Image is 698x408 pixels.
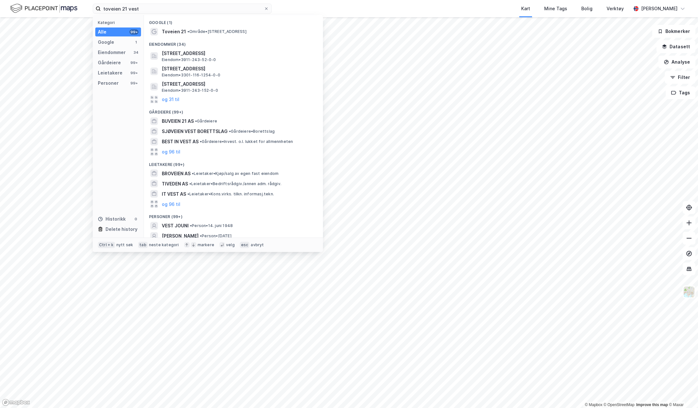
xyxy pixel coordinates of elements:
[162,117,194,125] span: BUVEIEN 21 AS
[189,181,191,186] span: •
[192,171,278,176] span: Leietaker • Kjøp/salg av egen fast eiendom
[162,190,186,198] span: IT VEST AS
[189,181,281,186] span: Leietaker • Bedriftsrådgiv./annen adm. rådgiv.
[129,60,138,65] div: 99+
[162,57,216,62] span: Eiendom • 3911-243-52-0-0
[190,223,192,228] span: •
[162,80,315,88] span: [STREET_ADDRESS]
[98,49,126,56] div: Eiendommer
[251,242,264,247] div: avbryt
[585,403,602,407] a: Mapbox
[144,37,323,48] div: Eiendommer (34)
[229,129,231,134] span: •
[195,119,217,124] span: Gårdeiere
[162,50,315,57] span: [STREET_ADDRESS]
[133,50,138,55] div: 34
[144,15,323,27] div: Google (1)
[98,79,119,87] div: Personer
[544,5,567,12] div: Mine Tags
[98,242,115,248] div: Ctrl + k
[200,233,231,239] span: Person • [DATE]
[162,180,188,188] span: TIVEDEN AS
[607,5,624,12] div: Verktøy
[129,70,138,75] div: 99+
[98,20,141,25] div: Kategori
[521,5,530,12] div: Kart
[666,377,698,408] iframe: Chat Widget
[144,157,323,169] div: Leietakere (99+)
[200,233,202,238] span: •
[106,225,137,233] div: Delete history
[133,40,138,45] div: 1
[187,29,189,34] span: •
[98,59,121,67] div: Gårdeiere
[683,286,695,298] img: Z
[581,5,592,12] div: Bolig
[129,81,138,86] div: 99+
[116,242,133,247] div: nytt søk
[162,170,191,177] span: BROVEIEN AS
[641,5,678,12] div: [PERSON_NAME]
[138,242,148,248] div: tab
[187,29,247,34] span: Område • [STREET_ADDRESS]
[162,148,180,156] button: og 96 til
[636,403,668,407] a: Improve this map
[187,192,274,197] span: Leietaker • Kons.virks. tilkn. informasj.tekn.
[144,209,323,221] div: Personer (99+)
[162,96,179,103] button: og 31 til
[665,71,695,84] button: Filter
[162,88,218,93] span: Eiendom • 3911-243-152-0-0
[656,40,695,53] button: Datasett
[101,4,264,13] input: Søk på adresse, matrikkel, gårdeiere, leietakere eller personer
[229,129,275,134] span: Gårdeiere • Borettslag
[226,242,235,247] div: velg
[162,73,220,78] span: Eiendom • 3301-116-1254-0-0
[240,242,250,248] div: esc
[129,29,138,35] div: 99+
[162,28,186,35] span: Toveien 21
[2,399,30,406] a: Mapbox homepage
[98,28,106,36] div: Alle
[200,139,202,144] span: •
[162,128,228,135] span: SJØVEIEN VEST BORETTSLAG
[652,25,695,38] button: Bokmerker
[162,200,180,208] button: og 96 til
[133,216,138,222] div: 0
[144,105,323,116] div: Gårdeiere (99+)
[192,171,194,176] span: •
[666,86,695,99] button: Tags
[200,139,293,144] span: Gårdeiere • Invest. o.l. lukket for allmennheten
[198,242,214,247] div: markere
[10,3,77,14] img: logo.f888ab2527a4732fd821a326f86c7f29.svg
[195,119,197,123] span: •
[187,192,189,196] span: •
[162,65,315,73] span: [STREET_ADDRESS]
[162,138,199,145] span: BEST IN VEST AS
[162,232,199,240] span: [PERSON_NAME]
[162,222,189,230] span: VEST JOUNI
[98,38,114,46] div: Google
[149,242,179,247] div: neste kategori
[98,69,122,77] div: Leietakere
[98,215,126,223] div: Historikk
[658,56,695,68] button: Analyse
[604,403,635,407] a: OpenStreetMap
[190,223,233,228] span: Person • 14. juni 1948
